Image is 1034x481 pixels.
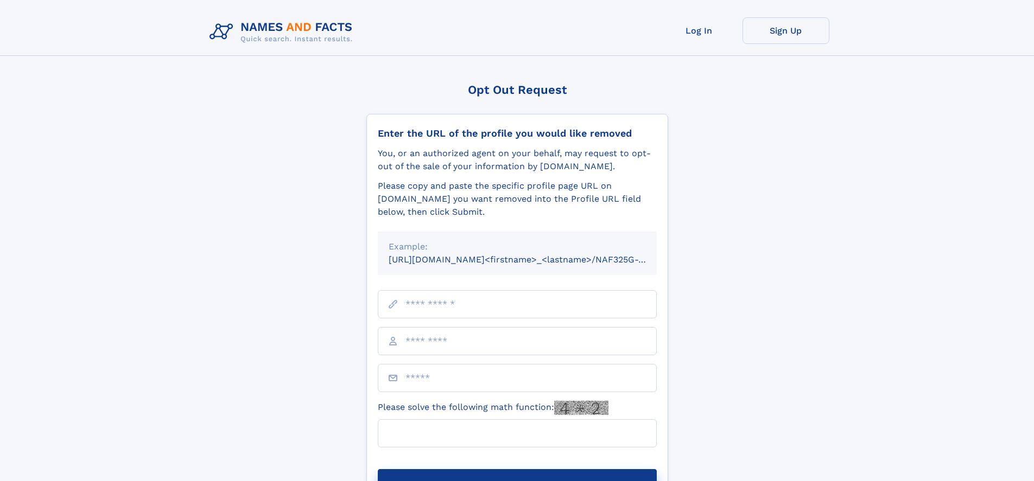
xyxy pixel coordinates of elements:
[743,17,829,44] a: Sign Up
[378,127,657,139] div: Enter the URL of the profile you would like removed
[205,17,361,47] img: Logo Names and Facts
[378,179,657,219] div: Please copy and paste the specific profile page URL on [DOMAIN_NAME] you want removed into the Pr...
[378,147,657,173] div: You, or an authorized agent on your behalf, may request to opt-out of the sale of your informatio...
[366,83,668,97] div: Opt Out Request
[378,401,608,415] label: Please solve the following math function:
[656,17,743,44] a: Log In
[389,240,646,253] div: Example:
[389,254,677,265] small: [URL][DOMAIN_NAME]<firstname>_<lastname>/NAF325G-xxxxxxxx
